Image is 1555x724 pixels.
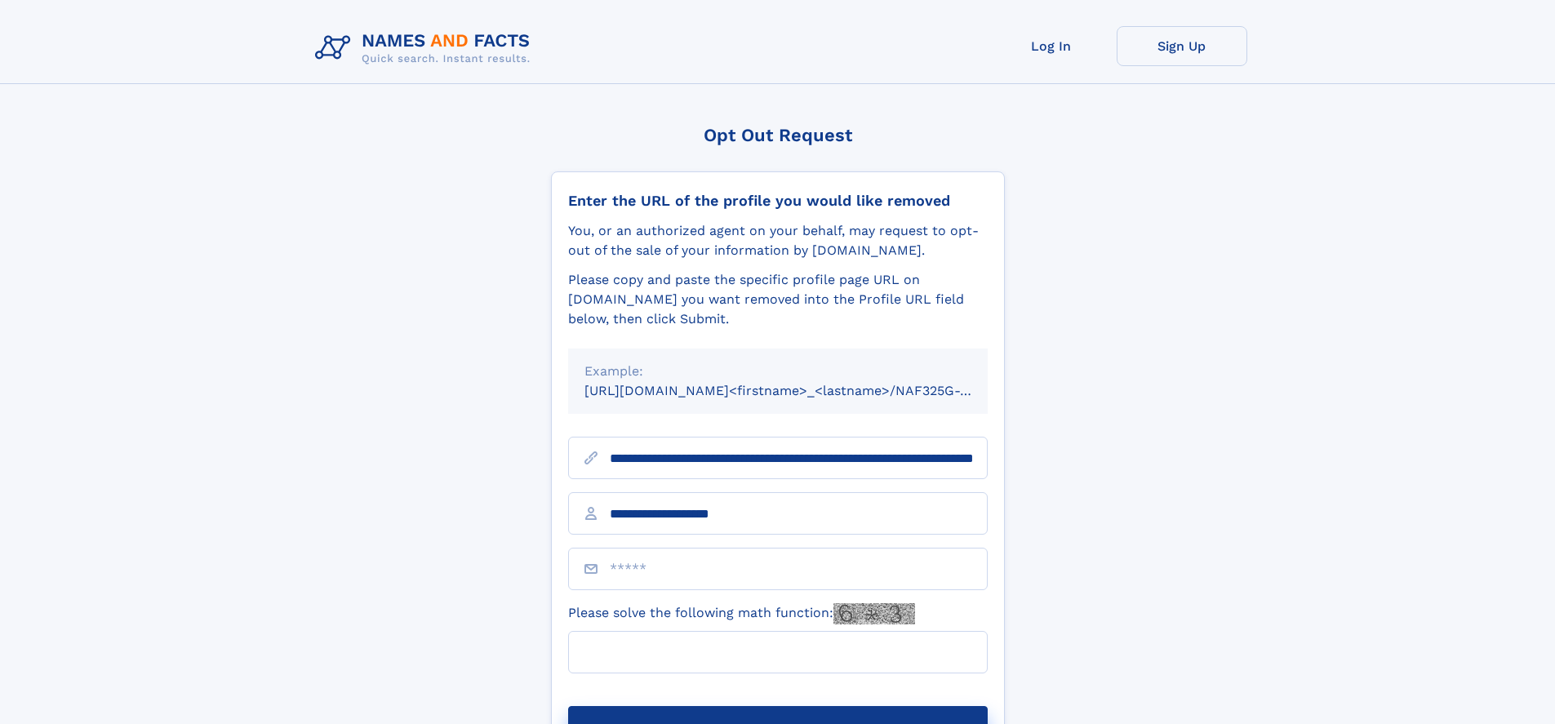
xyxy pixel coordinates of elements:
[568,270,988,329] div: Please copy and paste the specific profile page URL on [DOMAIN_NAME] you want removed into the Pr...
[584,383,1019,398] small: [URL][DOMAIN_NAME]<firstname>_<lastname>/NAF325G-xxxxxxxx
[309,26,544,70] img: Logo Names and Facts
[584,362,971,381] div: Example:
[568,603,915,624] label: Please solve the following math function:
[551,125,1005,145] div: Opt Out Request
[568,192,988,210] div: Enter the URL of the profile you would like removed
[1117,26,1247,66] a: Sign Up
[986,26,1117,66] a: Log In
[568,221,988,260] div: You, or an authorized agent on your behalf, may request to opt-out of the sale of your informatio...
